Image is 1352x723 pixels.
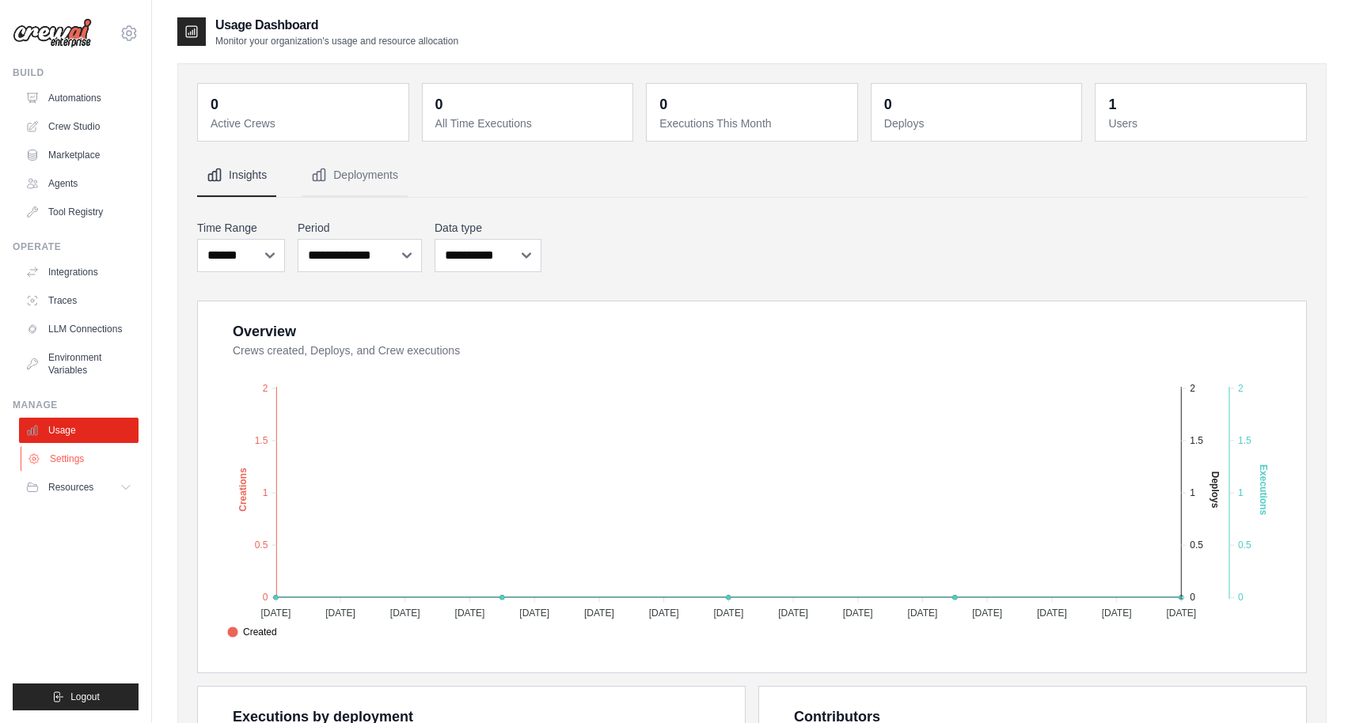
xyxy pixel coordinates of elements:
span: Logout [70,691,100,703]
tspan: 2 [1238,383,1244,394]
label: Data type [435,220,541,236]
label: Time Range [197,220,285,236]
button: Resources [19,475,139,500]
a: Integrations [19,259,139,285]
tspan: 0.5 [1190,539,1203,551]
a: LLM Connections [19,316,139,342]
tspan: [DATE] [778,608,808,619]
dt: Users [1108,115,1297,131]
tspan: [DATE] [1102,608,1132,619]
div: Overview [233,320,296,343]
a: Usage [19,418,139,443]
tspan: 0 [1238,592,1244,603]
tspan: 1 [1238,487,1244,498]
tspan: [DATE] [390,608,420,619]
tspan: [DATE] [972,608,1002,619]
h2: Usage Dashboard [215,16,458,35]
text: Executions [1258,464,1269,515]
label: Period [298,220,422,236]
tspan: [DATE] [1037,608,1067,619]
a: Traces [19,288,139,313]
dt: All Time Executions [435,115,624,131]
tspan: 1 [263,487,268,498]
a: Crew Studio [19,114,139,139]
a: Tool Registry [19,199,139,225]
tspan: [DATE] [584,608,614,619]
div: 0 [211,93,218,115]
div: 0 [435,93,443,115]
tspan: 1.5 [255,435,268,446]
tspan: [DATE] [908,608,938,619]
a: Marketplace [19,142,139,168]
tspan: 0 [263,592,268,603]
div: Manage [13,399,139,411]
tspan: [DATE] [519,608,549,619]
tspan: [DATE] [455,608,485,619]
button: Logout [13,683,139,710]
tspan: 1 [1190,487,1195,498]
tspan: 1.5 [1190,435,1203,446]
button: Deployments [302,154,408,197]
tspan: 0 [1190,592,1195,603]
text: Deploys [1210,471,1221,509]
tspan: [DATE] [713,608,743,619]
div: Operate [13,240,139,253]
dt: Deploys [884,115,1073,131]
tspan: 1.5 [1238,435,1251,446]
div: 0 [659,93,667,115]
a: Agents [19,171,139,196]
a: Settings [21,446,140,471]
button: Insights [197,154,276,197]
div: Build [13,66,139,79]
span: Resources [48,481,93,494]
dt: Crews created, Deploys, and Crew executions [233,343,1287,358]
tspan: 2 [263,383,268,394]
tspan: [DATE] [325,608,355,619]
tspan: [DATE] [649,608,679,619]
div: 1 [1108,93,1116,115]
img: Logo [13,18,92,48]
nav: Tabs [197,154,1307,197]
dt: Active Crews [211,115,399,131]
p: Monitor your organization's usage and resource allocation [215,35,458,47]
tspan: 2 [1190,383,1195,394]
span: Created [227,625,277,639]
tspan: 0.5 [1238,539,1251,551]
a: Environment Variables [19,345,139,383]
tspan: 0.5 [255,539,268,551]
div: 0 [884,93,892,115]
tspan: [DATE] [260,608,291,619]
tspan: [DATE] [843,608,873,619]
tspan: [DATE] [1166,608,1196,619]
text: Creations [237,467,249,512]
dt: Executions This Month [659,115,848,131]
a: Automations [19,85,139,111]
